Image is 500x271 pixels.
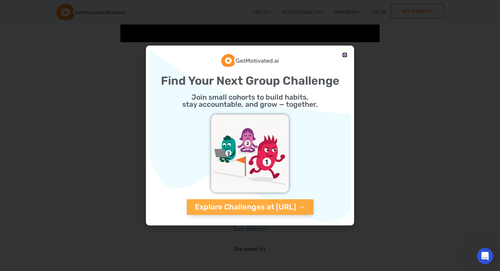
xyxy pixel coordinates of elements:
img: challenges_getmotivatedAI [211,115,289,192]
span: Explore Challenges at [URL] → [195,203,305,211]
h2: Join small cohorts to build habits, stay accountable, and grow — together. [153,94,347,108]
img: GetMotivatedAI Logo [221,53,279,68]
a: Explore Challenges at [URL] → [187,199,314,215]
a: Close [342,52,347,57]
iframe: Intercom live chat [477,248,493,264]
h2: Find Your Next Group Challenge [153,75,347,87]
